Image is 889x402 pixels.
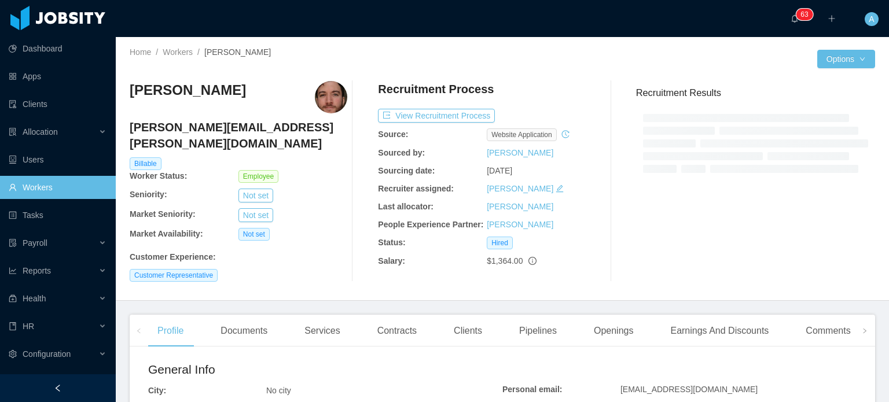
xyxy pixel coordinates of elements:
b: People Experience Partner: [378,220,483,229]
div: Documents [211,315,277,347]
span: Payroll [23,238,47,248]
div: Profile [148,315,193,347]
div: Pipelines [510,315,566,347]
a: icon: appstoreApps [9,65,106,88]
div: Earnings And Discounts [661,315,778,347]
h3: Recruitment Results [636,86,875,100]
a: icon: auditClients [9,93,106,116]
i: icon: right [862,328,868,334]
span: website application [487,128,557,141]
a: icon: userWorkers [9,176,106,199]
i: icon: solution [9,128,17,136]
span: Allocation [23,127,58,137]
span: Employee [238,170,278,183]
span: info-circle [528,257,537,265]
i: icon: left [136,328,142,334]
h4: [PERSON_NAME][EMAIL_ADDRESS][PERSON_NAME][DOMAIN_NAME] [130,119,347,152]
span: Health [23,294,46,303]
span: [DATE] [487,166,512,175]
b: Recruiter assigned: [378,184,454,193]
h3: [PERSON_NAME] [130,81,246,99]
a: icon: robotUsers [9,148,106,171]
span: $1,364.00 [487,256,523,265]
div: Clients [444,315,491,347]
a: icon: profileTasks [9,204,106,227]
div: Contracts [368,315,426,347]
i: icon: setting [9,350,17,358]
span: A [869,12,874,26]
span: Reports [23,266,51,275]
i: icon: plus [828,14,836,23]
span: No city [266,386,291,395]
b: Source: [378,130,408,139]
i: icon: edit [556,185,564,193]
a: icon: pie-chartDashboard [9,37,106,60]
img: 2e64ac61-6eaf-486a-86e6-bf9709a0c94b_67a11afed8d11-400w.png [315,81,347,113]
span: Not set [238,228,270,241]
a: [PERSON_NAME] [487,184,553,193]
h2: General Info [148,360,502,379]
div: Comments [796,315,859,347]
b: Salary: [378,256,405,265]
p: 6 [800,9,804,20]
a: [PERSON_NAME] [487,202,553,211]
a: Home [130,47,151,57]
p: 3 [804,9,809,20]
sup: 63 [796,9,813,20]
div: Openings [585,315,643,347]
b: Personal email: [502,385,563,394]
div: Services [295,315,349,347]
span: Configuration [23,349,71,359]
i: icon: history [561,130,570,138]
b: Worker Status: [130,171,187,180]
button: Optionsicon: down [817,50,875,68]
b: Status: [378,238,405,247]
button: icon: exportView Recruitment Process [378,109,495,123]
span: [EMAIL_ADDRESS][DOMAIN_NAME] [620,385,758,394]
a: [PERSON_NAME] [487,148,553,157]
span: Hired [487,237,513,249]
i: icon: bell [791,14,799,23]
a: Workers [163,47,193,57]
a: [PERSON_NAME] [487,220,553,229]
span: / [156,47,158,57]
b: Last allocator: [378,202,434,211]
button: Not set [238,208,273,222]
i: icon: line-chart [9,267,17,275]
button: Not set [238,189,273,202]
span: [PERSON_NAME] [204,47,271,57]
b: Market Availability: [130,229,203,238]
i: icon: medicine-box [9,294,17,303]
i: icon: file-protect [9,239,17,247]
a: icon: exportView Recruitment Process [378,111,495,120]
span: Customer Representative [130,269,218,282]
b: Sourcing date: [378,166,435,175]
i: icon: book [9,322,17,330]
b: City: [148,386,166,395]
h4: Recruitment Process [378,81,494,97]
span: HR [23,322,34,331]
span: Billable [130,157,161,170]
span: / [197,47,200,57]
b: Seniority: [130,190,167,199]
b: Market Seniority: [130,209,196,219]
b: Customer Experience : [130,252,216,261]
b: Sourced by: [378,148,425,157]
